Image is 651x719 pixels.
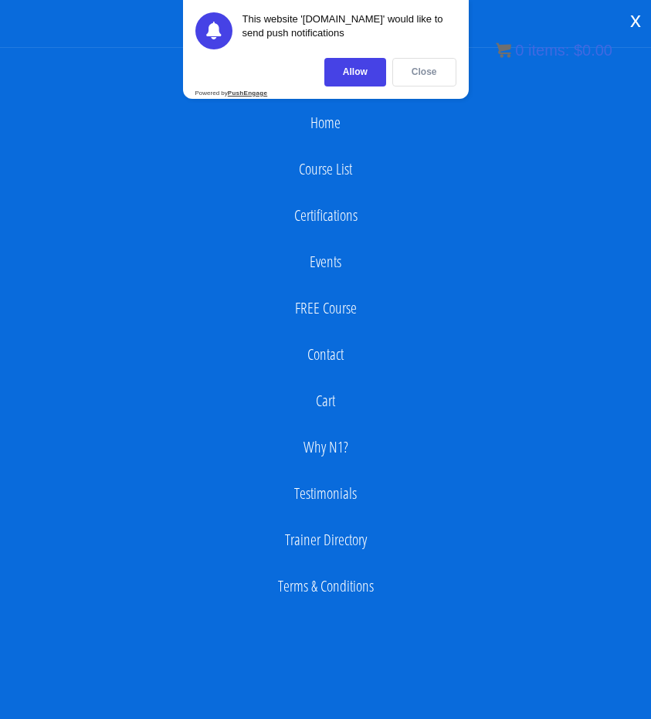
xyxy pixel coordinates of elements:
[574,42,612,59] bdi: 0.00
[8,432,643,463] a: Why N1?
[574,42,582,59] span: $
[8,107,643,138] a: Home
[8,385,643,416] a: Cart
[8,293,643,324] a: FREE Course
[8,200,643,231] a: Certifications
[324,58,386,86] div: Allow
[8,61,643,92] a: Log In
[620,4,651,36] div: x
[496,42,612,59] a: 0 items: $0.00
[195,90,268,97] div: Powered by
[8,524,643,555] a: Trainer Directory
[496,42,511,58] img: icon11.png
[392,58,456,86] div: Close
[242,12,456,49] div: This website '[DOMAIN_NAME]' would like to send push notifications
[8,571,643,602] a: Terms & Conditions
[8,246,643,277] a: Events
[8,339,643,370] a: Contact
[515,42,524,59] span: 0
[528,42,569,59] span: items:
[8,154,643,185] a: Course List
[228,90,267,97] strong: PushEngage
[8,478,643,509] a: Testimonials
